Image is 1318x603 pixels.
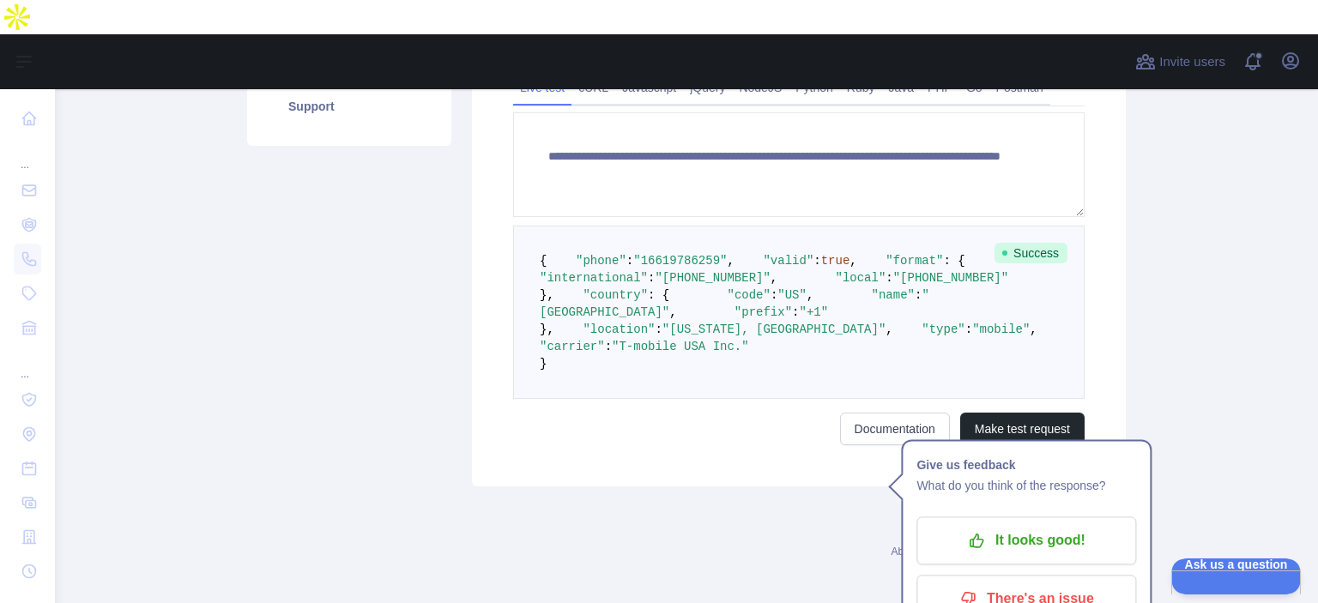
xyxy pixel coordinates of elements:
div: ... [14,137,41,172]
span: , [1030,323,1037,336]
span: , [807,288,813,302]
span: : [915,288,922,302]
span: { [540,254,547,268]
span: : [605,340,612,353]
span: "mobile" [972,323,1030,336]
span: "code" [727,288,770,302]
span: , [886,323,892,336]
span: "[PHONE_NUMBER]" [893,271,1008,285]
a: Documentation [840,413,950,445]
span: , [771,271,777,285]
span: "country" [583,288,648,302]
span: Success [995,243,1067,263]
a: Support [268,87,431,125]
span: "local" [835,271,886,285]
span: , [669,305,676,319]
span: "prefix" [735,305,792,319]
span: }, [540,288,554,302]
span: "valid" [763,254,813,268]
span: "name" [872,288,915,302]
iframe: Help Scout Beacon - Open [1171,558,1301,594]
span: "[GEOGRAPHIC_DATA]" [540,288,929,319]
span: : [813,254,820,268]
span: "carrier" [540,340,605,353]
span: }, [540,323,554,336]
span: "international" [540,271,648,285]
span: : [965,323,972,336]
a: Abstract API Inc. [892,546,968,558]
span: , [849,254,856,268]
p: What do you think of the response? [916,475,1136,496]
span: : { [944,254,965,268]
span: "+1" [799,305,828,319]
span: : { [648,288,669,302]
span: "[US_STATE], [GEOGRAPHIC_DATA]" [662,323,886,336]
span: : [648,271,655,285]
button: Invite users [1132,48,1229,75]
span: true [821,254,850,268]
span: "location" [583,323,655,336]
span: , [727,254,734,268]
span: "US" [777,288,807,302]
span: : [771,288,777,302]
div: ... [14,347,41,381]
span: "format" [886,254,943,268]
span: "phone" [576,254,626,268]
h1: Give us feedback [916,455,1136,475]
span: "type" [922,323,964,336]
span: "T-mobile USA Inc." [612,340,749,353]
span: : [626,254,633,268]
span: "16619786259" [633,254,727,268]
span: : [792,305,799,319]
span: Invite users [1159,52,1225,72]
span: : [886,271,892,285]
span: : [655,323,662,336]
button: Make test request [960,413,1085,445]
span: "[PHONE_NUMBER]" [655,271,770,285]
span: } [540,357,547,371]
